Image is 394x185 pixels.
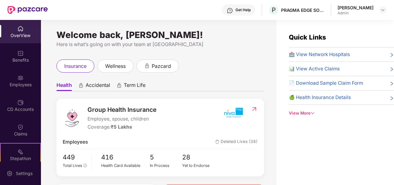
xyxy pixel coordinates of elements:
[152,62,171,70] span: pazcard
[17,26,24,32] img: svg+xml;base64,PHN2ZyBpZD0iSG9tZSIgeG1sbnM9Imh0dHA6Ly93d3cudzMub3JnLzIwMDAvc3ZnIiB3aWR0aD0iMjAiIG...
[222,105,245,121] img: insurerIcon
[56,82,72,91] span: Health
[227,7,233,14] img: svg+xml;base64,PHN2ZyBpZD0iSGVscC0zMngzMiIgeG1sbnM9Imh0dHA6Ly93d3cudzMub3JnLzIwMDAvc3ZnIiB3aWR0aD...
[14,170,34,177] div: Settings
[235,7,251,12] div: Get Help
[63,152,87,163] span: 449
[150,152,182,163] span: 5
[17,124,24,130] img: svg+xml;base64,PHN2ZyBpZD0iQ2xhaW0iIHhtbG5zPSJodHRwOi8vd3d3LnczLm9yZy8yMDAwL3N2ZyIgd2lkdGg9IjIwIi...
[272,6,276,14] span: P
[338,5,374,11] div: [PERSON_NAME]
[389,52,394,58] span: right
[182,152,215,163] span: 28
[281,7,325,13] div: PRAGMA EDGE SOFTWARE SERVICES PRIVATE LIMITED
[63,163,82,168] span: Total Lives
[7,6,48,14] img: New Pazcare Logo
[56,32,264,37] div: Welcome back, [PERSON_NAME]!
[7,170,13,177] img: svg+xml;base64,PHN2ZyBpZD0iU2V0dGluZy0yMHgyMCIgeG1sbnM9Imh0dHA6Ly93d3cudzMub3JnLzIwMDAvc3ZnIiB3aW...
[17,99,24,106] img: svg+xml;base64,PHN2ZyBpZD0iQ0RfQWNjb3VudHMiIGRhdGEtbmFtZT0iQ0QgQWNjb3VudHMiIHhtbG5zPSJodHRwOi8vd3...
[87,115,156,123] span: Employee, spouse, children
[116,83,122,88] div: animation
[380,7,385,12] img: svg+xml;base64,PHN2ZyBpZD0iRHJvcGRvd24tMzJ4MzIiIHhtbG5zPSJodHRwOi8vd3d3LnczLm9yZy8yMDAwL3N2ZyIgd2...
[182,163,215,169] div: Yet to Endorse
[78,83,84,88] div: animation
[150,163,182,169] div: In Process
[251,106,257,112] img: RedirectIcon
[87,123,156,131] div: Coverage:
[338,11,374,16] div: Admin
[105,62,126,70] span: wellness
[17,75,24,81] img: svg+xml;base64,PHN2ZyBpZD0iRW1wbG95ZWVzIiB4bWxucz0iaHR0cDovL3d3dy53My5vcmcvMjAwMC9zdmciIHdpZHRoPS...
[289,33,326,41] span: Quick Links
[144,63,150,69] div: animation
[64,62,87,70] span: insurance
[289,110,394,116] div: View More
[101,152,150,163] span: 416
[63,109,81,127] img: logo
[83,164,87,167] span: info-circle
[215,138,257,146] span: Deleted Lives (38)
[311,111,315,115] span: down
[289,94,351,101] span: 🍏 Health Insurance Details
[111,124,132,130] span: ₹5 Lakhs
[86,82,110,91] span: Accidental
[289,51,350,58] span: 🏥 View Network Hospitals
[289,79,363,87] span: 📄 Download Sample Claim Form
[17,149,24,155] img: svg+xml;base64,PHN2ZyB4bWxucz0iaHR0cDovL3d3dy53My5vcmcvMjAwMC9zdmciIHdpZHRoPSIyMSIgaGVpZ2h0PSIyMC...
[124,82,146,91] span: Term Life
[389,95,394,101] span: right
[215,140,219,144] img: deleteIcon
[63,138,88,146] span: Employees
[101,163,150,169] div: Health Card Available
[389,66,394,73] span: right
[17,50,24,56] img: svg+xml;base64,PHN2ZyBpZD0iQmVuZWZpdHMiIHhtbG5zPSJodHRwOi8vd3d3LnczLm9yZy8yMDAwL3N2ZyIgd2lkdGg9Ij...
[289,65,340,73] span: 📊 View Active Claims
[389,81,394,87] span: right
[87,105,156,114] span: Group Health Insurance
[56,40,264,48] div: Here is what’s going on with your team at [GEOGRAPHIC_DATA]
[1,155,40,162] div: Stepathon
